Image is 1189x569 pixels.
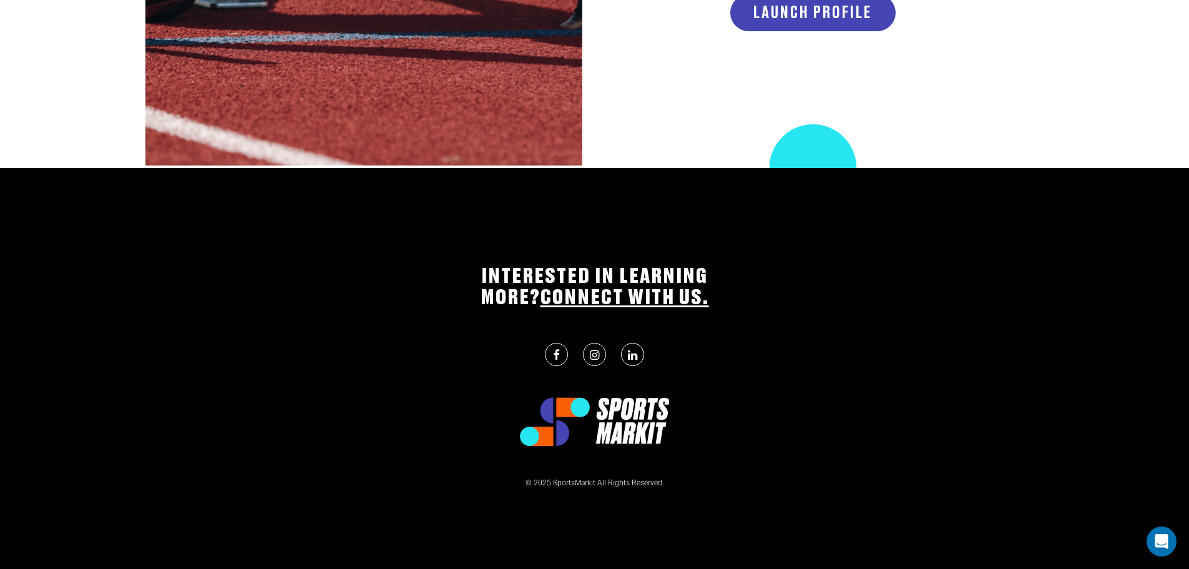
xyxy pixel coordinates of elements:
p: © 2025 SportsMarkit All Rights Reserved. [454,478,736,488]
div: Open Intercom Messenger [1147,527,1177,557]
img: logo [520,397,670,447]
a: CONNECT WITH US. [541,288,709,308]
h1: INTERESTED IN LEARNING MORE? [454,266,736,309]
